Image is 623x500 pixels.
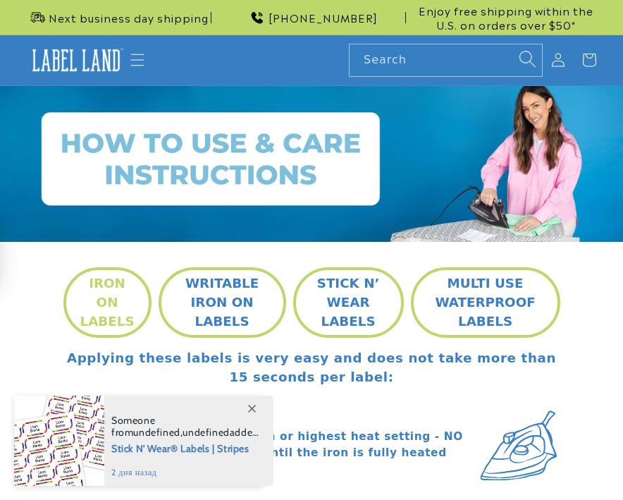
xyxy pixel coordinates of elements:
[27,45,125,76] img: Label Land
[183,426,229,439] span: undefined
[122,44,153,75] summary: Menu
[133,426,180,439] span: undefined
[49,11,209,25] span: Next business day shipping
[411,267,560,338] button: MULTI USE WATERPROOF LABELS
[63,267,152,338] button: IRON ON LABELS
[146,429,477,461] p: Set iron to cotton or highest heat setting - NO STEAM. Wait until the iron is fully heated
[111,415,259,439] span: Someone from , added this product to their cart.
[512,44,543,75] button: Search
[63,348,560,387] p: Applying these labels is very easy and does not take more than 15 seconds per label:
[269,11,378,25] span: [PHONE_NUMBER]
[159,267,286,338] button: WRITABLE IRON ON LABELS
[293,267,404,338] button: STICK N’ WEAR LABELS
[21,39,130,81] a: Label Land
[412,4,600,31] span: Enjoy free shipping within the U.S. on orders over $50*
[477,398,560,493] img: Iron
